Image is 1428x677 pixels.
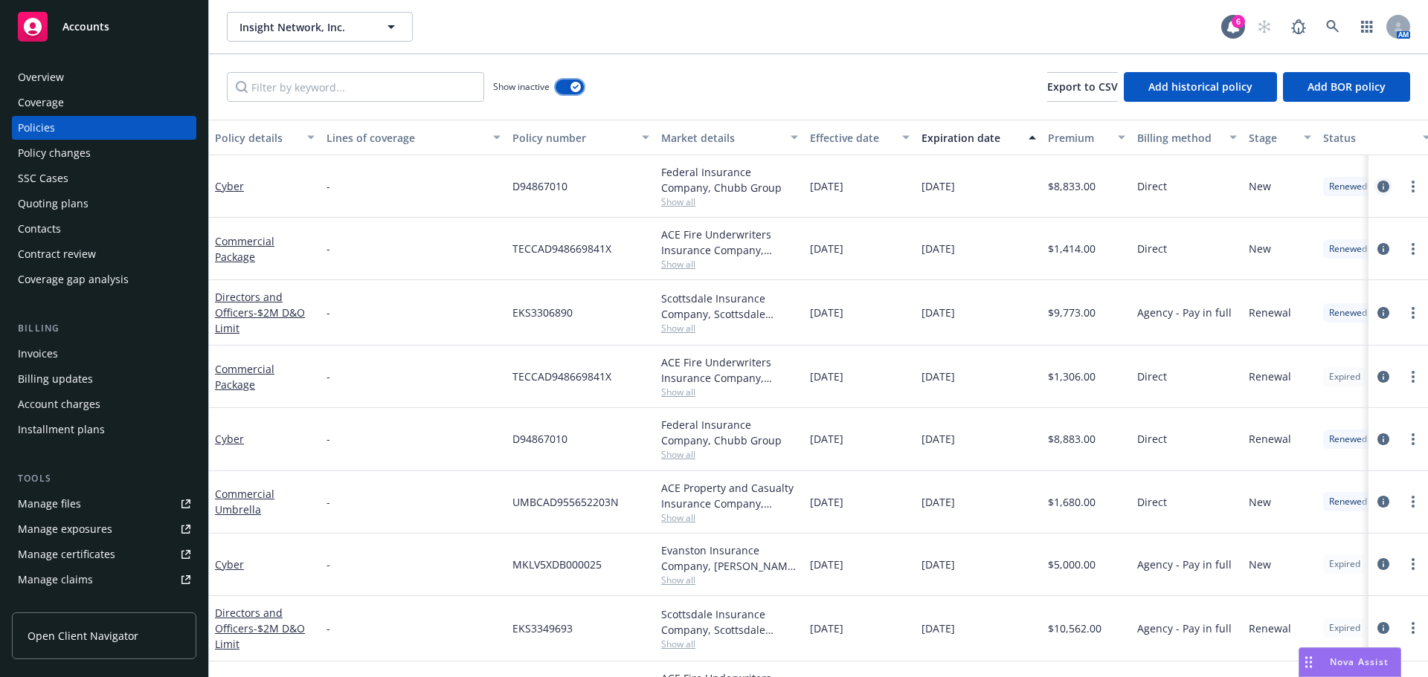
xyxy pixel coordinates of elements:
[512,241,611,256] span: TECCAD948669841X
[327,494,330,510] span: -
[512,178,567,194] span: D94867010
[512,557,602,572] span: MKLV5XDB000025
[18,367,93,391] div: Billing updates
[922,178,955,194] span: [DATE]
[1249,369,1291,384] span: Renewal
[922,557,955,572] span: [DATE]
[215,179,244,193] a: Cyber
[18,116,55,140] div: Policies
[1404,240,1422,258] a: more
[327,178,330,194] span: -
[1374,430,1392,448] a: circleInformation
[1249,178,1271,194] span: New
[18,542,115,566] div: Manage certificates
[209,120,321,155] button: Policy details
[661,574,798,586] span: Show all
[661,195,798,208] span: Show all
[215,432,244,446] a: Cyber
[661,354,798,386] div: ACE Fire Underwriters Insurance Company, Chubb Group
[18,65,64,89] div: Overview
[922,431,955,447] span: [DATE]
[1299,648,1318,676] div: Drag to move
[661,511,798,524] span: Show all
[327,557,330,572] span: -
[215,130,298,146] div: Policy details
[12,471,196,486] div: Tools
[1148,80,1252,94] span: Add historical policy
[512,621,573,636] span: EKS3349693
[1308,80,1386,94] span: Add BOR policy
[1047,72,1118,102] button: Export to CSV
[810,621,843,636] span: [DATE]
[215,606,305,651] a: Directors and Officers
[1284,12,1313,42] a: Report a Bug
[1124,72,1277,102] button: Add historical policy
[12,367,196,391] a: Billing updates
[661,130,782,146] div: Market details
[1048,305,1096,320] span: $9,773.00
[810,241,843,256] span: [DATE]
[1330,655,1389,668] span: Nova Assist
[215,290,305,335] a: Directors and Officers
[12,342,196,366] a: Invoices
[1047,80,1118,94] span: Export to CSV
[1374,368,1392,386] a: circleInformation
[12,392,196,416] a: Account charges
[18,192,89,216] div: Quoting plans
[1404,555,1422,573] a: more
[1137,130,1220,146] div: Billing method
[810,431,843,447] span: [DATE]
[512,369,611,384] span: TECCAD948669841X
[1374,493,1392,511] a: circleInformation
[12,542,196,566] a: Manage certificates
[512,130,633,146] div: Policy number
[661,386,798,398] span: Show all
[493,80,550,93] span: Show inactive
[1137,305,1232,320] span: Agency - Pay in full
[12,593,196,617] a: Manage BORs
[215,487,274,516] a: Commercial Umbrella
[1137,557,1232,572] span: Agency - Pay in full
[506,120,655,155] button: Policy number
[18,418,105,441] div: Installment plans
[804,120,916,155] button: Effective date
[1404,619,1422,637] a: more
[661,291,798,322] div: Scottsdale Insurance Company, Scottsdale Insurance Company (Nationwide), RT Specialty Insurance S...
[18,141,91,165] div: Policy changes
[12,321,196,336] div: Billing
[661,227,798,258] div: ACE Fire Underwriters Insurance Company, Chubb Group
[1137,369,1167,384] span: Direct
[922,494,955,510] span: [DATE]
[1048,369,1096,384] span: $1,306.00
[922,369,955,384] span: [DATE]
[1404,304,1422,322] a: more
[1374,304,1392,322] a: circleInformation
[12,242,196,266] a: Contract review
[1329,306,1367,320] span: Renewed
[18,342,58,366] div: Invoices
[327,621,330,636] span: -
[1232,15,1245,28] div: 6
[922,130,1020,146] div: Expiration date
[1048,241,1096,256] span: $1,414.00
[12,492,196,516] a: Manage files
[1374,178,1392,195] a: circleInformation
[922,305,955,320] span: [DATE]
[1048,130,1109,146] div: Premium
[1137,494,1167,510] span: Direct
[1404,178,1422,195] a: more
[1404,368,1422,386] a: more
[12,65,196,89] a: Overview
[1137,431,1167,447] span: Direct
[661,542,798,574] div: Evanston Insurance Company, [PERSON_NAME] Insurance, CRC Group
[661,164,798,195] div: Federal Insurance Company, Chubb Group
[327,431,330,447] span: -
[62,21,109,33] span: Accounts
[922,621,955,636] span: [DATE]
[1249,305,1291,320] span: Renewal
[327,369,330,384] span: -
[1329,557,1360,571] span: Expired
[1329,370,1360,383] span: Expired
[661,606,798,638] div: Scottsdale Insurance Company, Scottsdale Insurance Company (Nationwide), RT Specialty Insurance S...
[1249,241,1271,256] span: New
